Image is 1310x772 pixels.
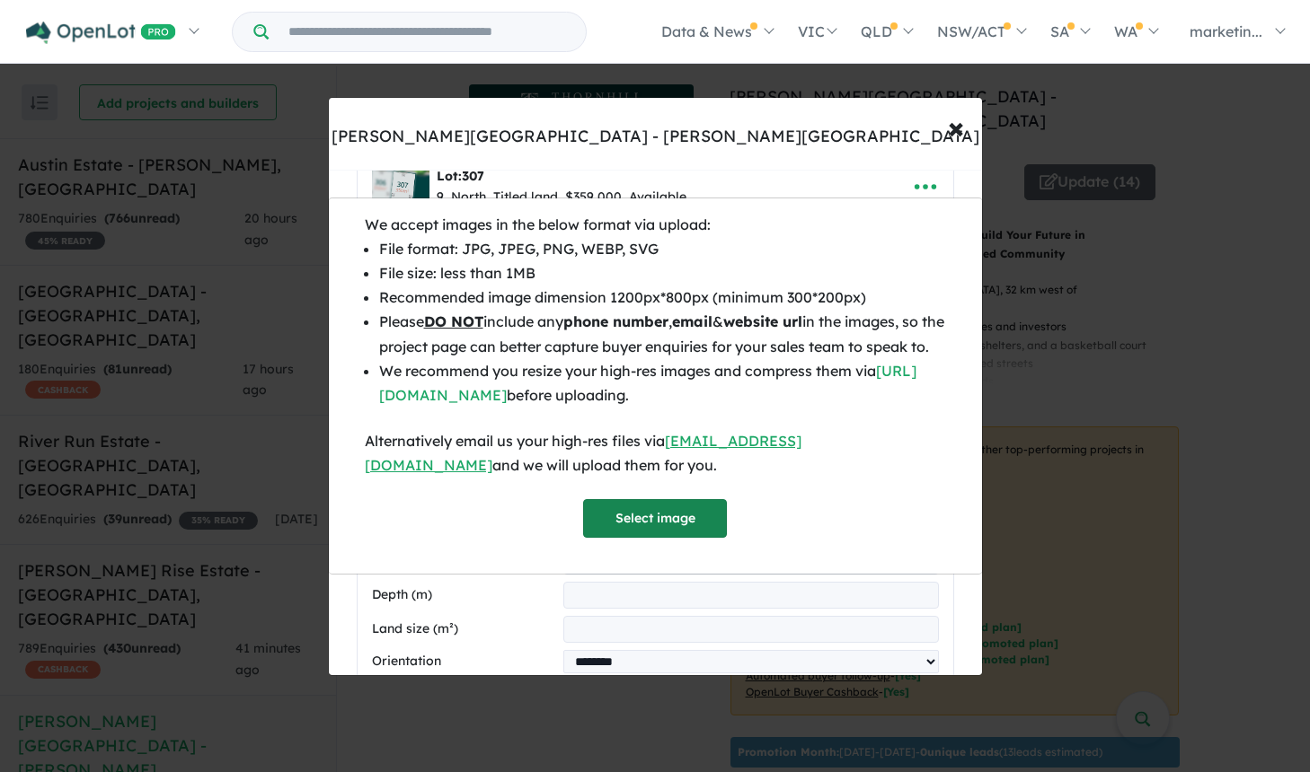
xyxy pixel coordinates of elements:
li: We recommend you resize your high-res images and compress them via before uploading. [379,359,946,408]
li: File format: JPG, JPEG, PNG, WEBP, SVG [379,237,946,261]
input: Try estate name, suburb, builder or developer [272,13,582,51]
b: phone number [563,312,668,330]
u: DO NOT [424,312,483,330]
div: Alternatively email us your high-res files via and we will upload them for you. [365,429,946,478]
li: Recommended image dimension 1200px*800px (minimum 300*200px) [379,285,946,310]
img: Openlot PRO Logo White [26,22,176,44]
div: We accept images in the below format via upload: [365,213,946,237]
b: website url [723,312,802,330]
li: File size: less than 1MB [379,261,946,285]
b: email [672,312,713,330]
button: Select image [583,499,727,538]
a: [URL][DOMAIN_NAME] [379,362,916,404]
span: marketin... [1190,22,1262,40]
li: Please include any , & in the images, so the project page can better capture buyer enquiries for ... [379,310,946,358]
